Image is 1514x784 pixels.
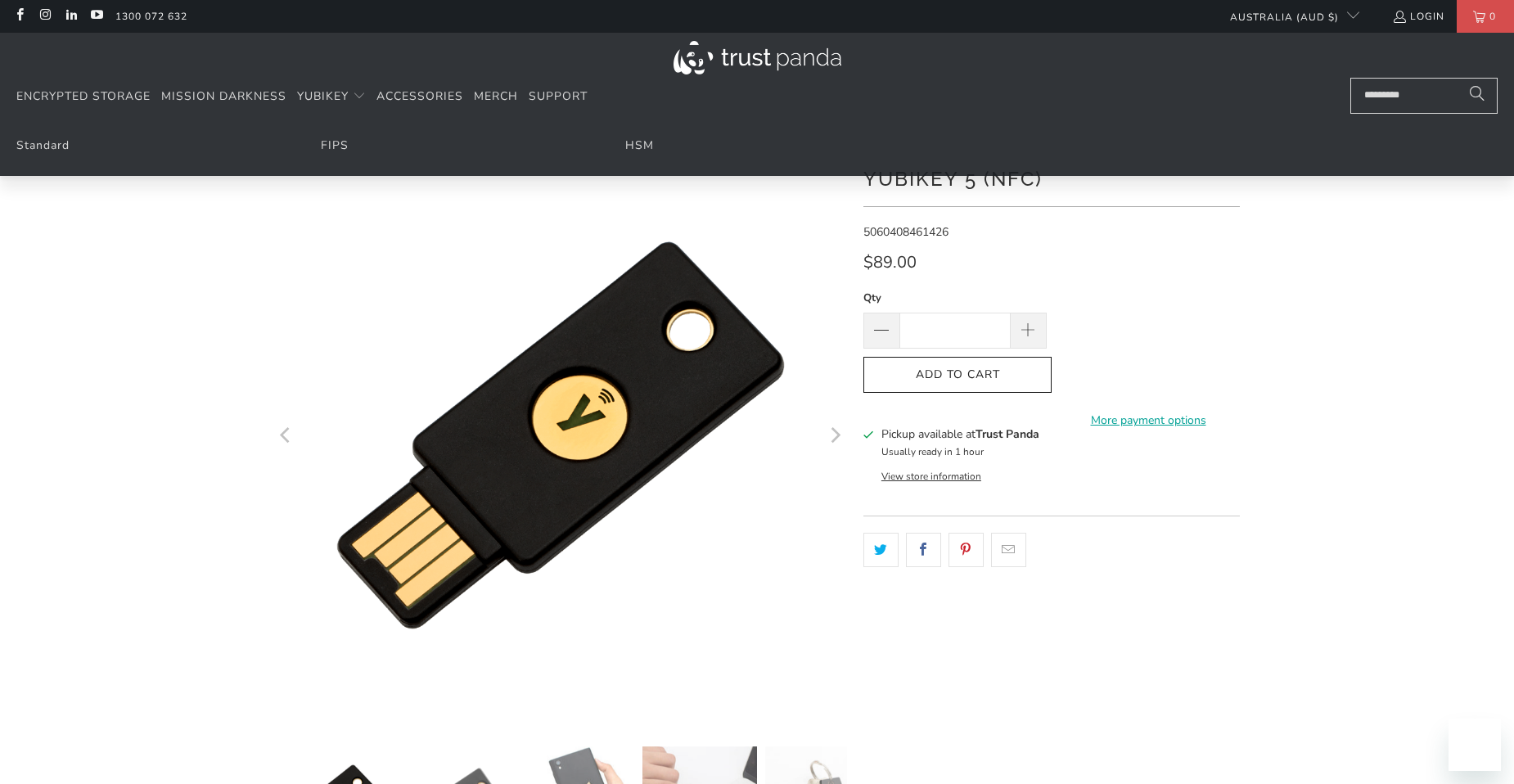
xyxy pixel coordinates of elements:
button: View store information [881,470,981,483]
span: YubiKey [297,88,349,104]
a: HSM [625,137,654,153]
a: Share this on Facebook [906,533,941,567]
a: Merch [474,78,518,116]
a: Trust Panda Australia on LinkedIn [64,10,78,23]
span: Mission Darkness [161,88,286,104]
iframe: Button to launch messaging window [1449,719,1501,771]
button: Search [1457,78,1498,114]
a: Email this to a friend [991,533,1026,567]
a: Share this on Twitter [863,533,899,567]
a: Share this on Pinterest [949,533,984,567]
a: Trust Panda Australia on Instagram [38,10,52,23]
a: Encrypted Storage [16,78,151,116]
img: Trust Panda Australia [674,41,841,74]
a: Mission Darkness [161,78,286,116]
nav: Translation missing: en.navigation.header.main_nav [16,78,588,116]
h1: YubiKey 5 (NFC) [863,161,1240,194]
button: Add to Cart [863,357,1052,394]
span: 5060408461426 [863,224,949,240]
summary: YubiKey [297,78,366,116]
span: $89.00 [863,251,917,273]
span: Merch [474,88,518,104]
a: FIPS [321,137,349,153]
a: Login [1392,7,1444,25]
span: Encrypted Storage [16,88,151,104]
a: Trust Panda Australia on Facebook [12,10,26,23]
a: Support [529,78,588,116]
button: Next [822,149,848,722]
a: YubiKey 5 (NFC) - Trust Panda [274,149,847,722]
a: Standard [16,137,70,153]
span: Support [529,88,588,104]
h3: Pickup available at [881,426,1039,443]
button: Previous [273,149,300,722]
span: Add to Cart [881,368,1034,382]
a: More payment options [1057,412,1240,430]
a: Trust Panda Australia on YouTube [89,10,103,23]
a: Accessories [376,78,463,116]
b: Trust Panda [976,426,1039,442]
a: 1300 072 632 [115,7,187,25]
label: Qty [863,289,1047,307]
small: Usually ready in 1 hour [881,445,984,458]
input: Search... [1350,78,1498,114]
span: Accessories [376,88,463,104]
